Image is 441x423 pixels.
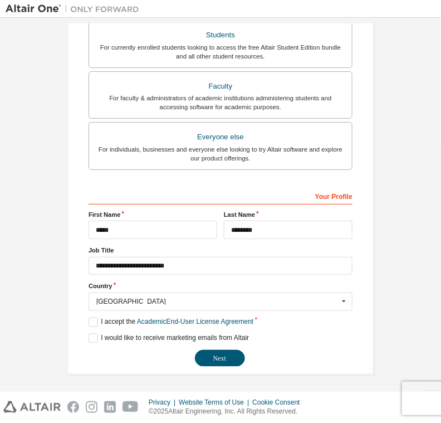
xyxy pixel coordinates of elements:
[149,398,179,407] div: Privacy
[89,187,352,205] div: Your Profile
[96,298,339,305] div: [GEOGRAPHIC_DATA]
[96,94,345,111] div: For faculty & administrators of academic institutions administering students and accessing softwa...
[89,210,217,219] label: First Name
[96,129,345,145] div: Everyone else
[179,398,252,407] div: Website Terms of Use
[89,334,249,343] label: I would like to receive marketing emails from Altair
[224,210,352,219] label: Last Name
[252,398,306,407] div: Cookie Consent
[86,401,97,413] img: instagram.svg
[104,401,116,413] img: linkedin.svg
[6,3,145,14] img: Altair One
[96,43,345,61] div: For currently enrolled students looking to access the free Altair Student Edition bundle and all ...
[89,246,352,255] label: Job Title
[96,79,345,94] div: Faculty
[96,27,345,43] div: Students
[195,350,245,367] button: Next
[89,318,253,327] label: I accept the
[122,401,139,413] img: youtube.svg
[89,281,352,290] label: Country
[149,407,307,416] p: © 2025 Altair Engineering, Inc. All Rights Reserved.
[96,145,345,163] div: For individuals, businesses and everyone else looking to try Altair software and explore our prod...
[67,401,79,413] img: facebook.svg
[137,318,253,326] a: Academic End-User License Agreement
[3,401,61,413] img: altair_logo.svg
